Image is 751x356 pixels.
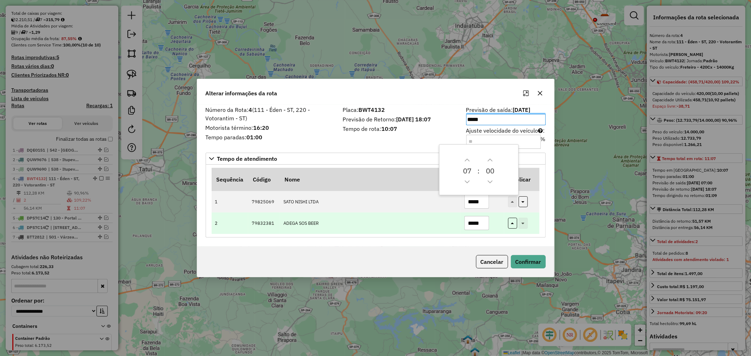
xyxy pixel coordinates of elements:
[476,255,508,268] button: Cancelar
[508,218,517,229] button: replicar tempo de atendimento nos itens acima deste
[466,135,541,149] input: Ajuste velocidade do veículo:%
[206,123,334,132] label: Motorista término:
[206,165,546,238] div: Tempo de atendimento
[462,176,473,187] button: Previous Hour
[484,176,496,187] button: Previous Minute
[212,212,248,234] td: 2
[248,191,280,212] td: 79825069
[248,168,280,191] th: Código
[513,106,531,113] strong: [DATE]
[396,116,431,123] strong: [DATE] 18:07
[466,126,546,149] label: Ajuste velocidade do veículo :
[504,168,539,191] th: Replicar
[538,128,543,133] i: Para aumentar a velocidade, informe um valor negativo
[466,114,546,125] input: Previsão de saída:[DATE]
[280,212,461,234] td: ADEGA SOS BEER
[520,88,532,99] button: Maximize
[382,125,398,132] strong: 10:07
[484,154,496,166] button: Next Minute
[249,106,252,113] strong: 4
[511,255,546,268] button: Confirmar
[540,135,546,149] div: %
[343,125,458,133] label: Tempo de rota:
[343,106,458,114] label: Placa:
[486,166,494,177] span: 0 0
[478,166,480,177] span: :
[519,196,528,207] button: replicar tempo de atendimento nos itens abaixo deste
[206,106,310,122] span: (111 - Éden - ST, 220 - Votorantim - ST)
[439,144,519,195] div: Choose Date
[212,168,248,191] th: Sequência
[212,191,248,212] td: 1
[206,106,334,122] label: Número da Rota:
[248,212,280,234] td: 79832381
[206,153,546,165] a: Tempo de atendimento
[343,115,458,123] label: Previsão de Retorno:
[254,124,269,131] strong: 16:20
[280,168,461,191] th: Nome
[206,133,334,141] label: Tempo paradas:
[206,89,277,97] span: Alterar informações da rota
[280,191,461,212] td: SATO NISHI LTDA
[359,106,385,113] strong: BWT4132
[466,106,546,125] label: Previsão de saída:
[462,154,473,166] button: Next Hour
[463,166,471,177] span: 0 7
[247,134,263,141] strong: 01:00
[217,156,277,161] span: Tempo de atendimento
